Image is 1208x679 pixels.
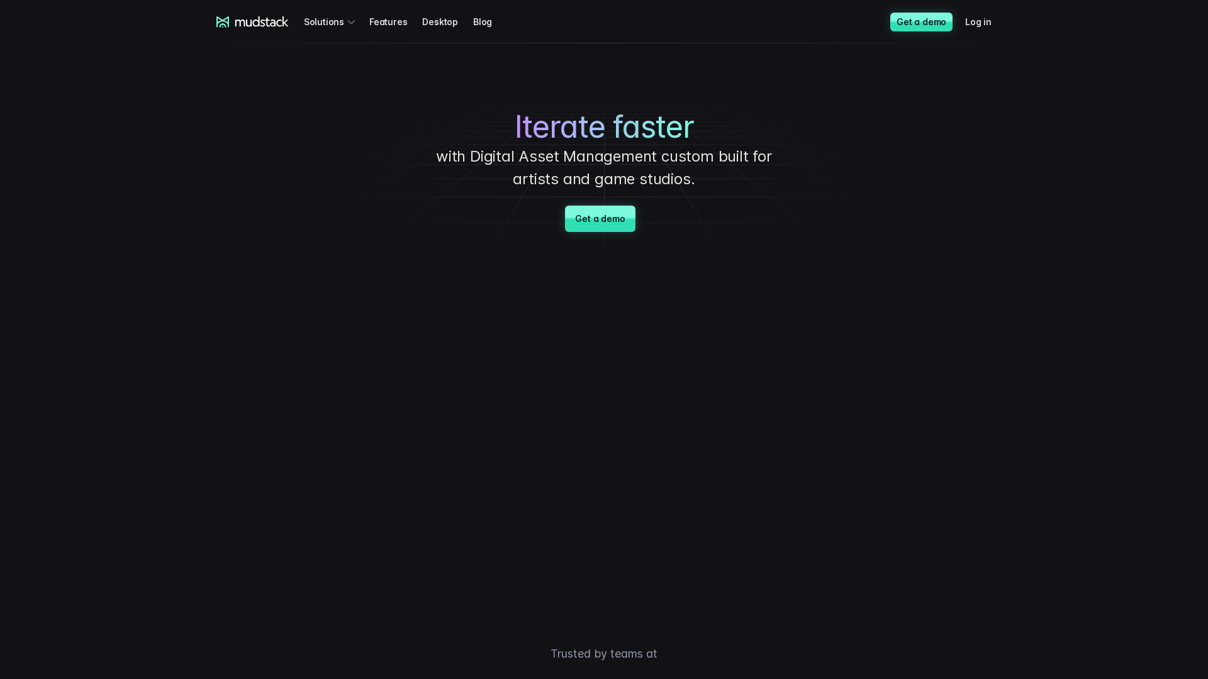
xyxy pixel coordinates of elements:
a: Log in [965,10,1007,33]
a: Features [369,10,422,33]
a: Desktop [422,10,473,33]
div: Solutions [304,10,359,33]
span: Iterate faster [515,109,694,145]
a: mudstack logo [216,16,289,28]
p: with Digital Asset Management custom built for artists and game studios. [415,145,793,190]
a: Blog [473,10,507,33]
p: Trusted by teams at [164,645,1044,662]
a: Get a demo [565,206,635,232]
a: Get a demo [890,13,953,31]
